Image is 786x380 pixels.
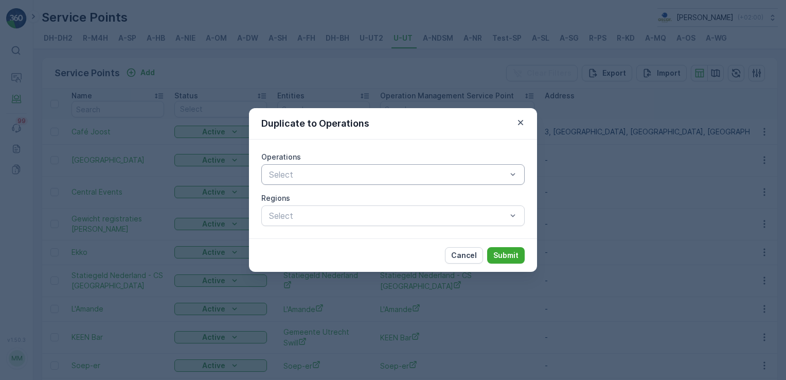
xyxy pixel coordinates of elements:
p: Select [269,168,507,181]
button: Cancel [445,247,483,264]
p: Submit [493,250,519,261]
label: Operations [261,152,301,161]
p: Cancel [451,250,477,261]
p: Select [269,210,507,222]
label: Regions [261,194,290,202]
p: Duplicate to Operations [261,116,369,131]
button: Submit [487,247,525,264]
